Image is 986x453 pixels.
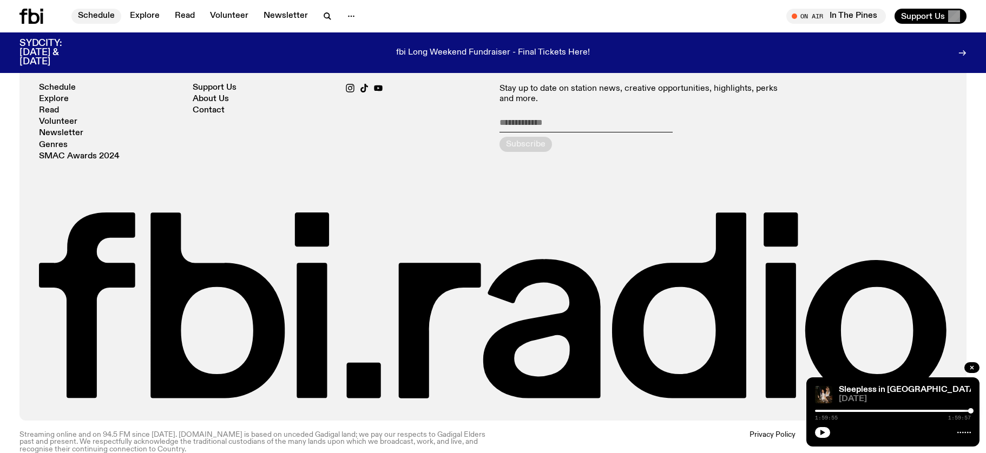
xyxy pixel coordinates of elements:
a: Read [168,9,201,24]
button: On AirIn The Pines [786,9,886,24]
a: Explore [123,9,166,24]
a: Read [39,106,59,115]
h3: SYDCITY: [DATE] & [DATE] [19,39,89,66]
a: Contact [193,106,225,115]
a: About Us [193,95,229,103]
a: Genres [39,141,68,149]
button: Subscribe [499,137,552,152]
a: Explore [39,95,69,103]
a: SMAC Awards 2024 [39,152,120,161]
a: Schedule [39,84,76,92]
p: Stay up to date on station news, creative opportunities, highlights, perks and more. [499,84,793,104]
p: fbi Long Weekend Fundraiser - Final Tickets Here! [396,48,590,58]
a: Newsletter [39,129,83,137]
button: Support Us [895,9,967,24]
p: Streaming online and on 94.5 FM since [DATE]. [DOMAIN_NAME] is based on unceded Gadigal land; we ... [19,431,487,453]
a: Schedule [71,9,121,24]
img: Marcus Whale is on the left, bent to his knees and arching back with a gleeful look his face He i... [815,386,832,403]
a: Newsletter [257,9,314,24]
a: Sleepless in [GEOGRAPHIC_DATA] [839,385,978,394]
a: Privacy Policy [750,431,796,453]
span: 1:59:55 [815,415,838,421]
span: Support Us [901,11,945,21]
a: Volunteer [203,9,255,24]
span: [DATE] [839,395,971,403]
span: 1:59:57 [948,415,971,421]
a: Support Us [193,84,236,92]
a: Volunteer [39,118,77,126]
